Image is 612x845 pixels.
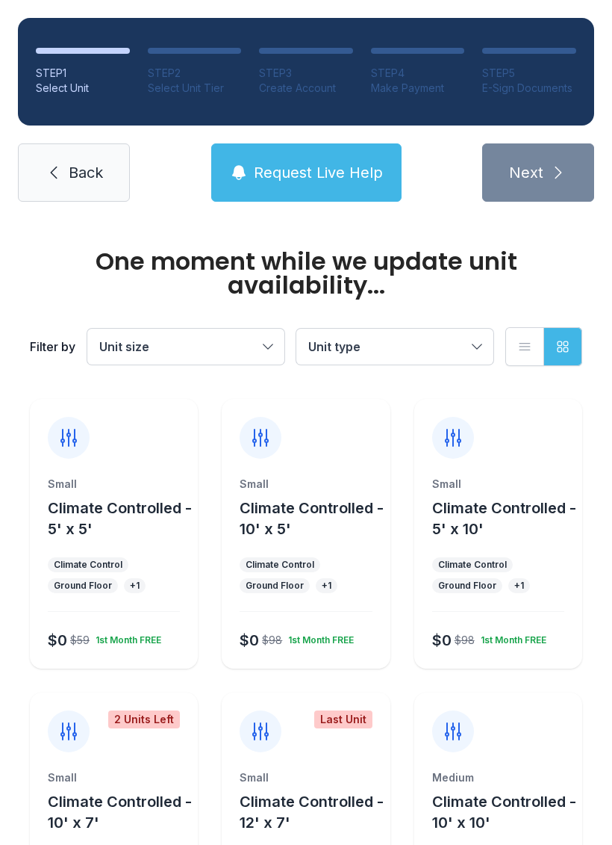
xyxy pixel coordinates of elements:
div: Small [48,477,180,492]
div: STEP 2 [148,66,242,81]
div: 1st Month FREE [475,628,546,646]
span: Climate Controlled - 10' x 7' [48,793,192,832]
span: Climate Controlled - 5' x 5' [48,499,192,538]
div: STEP 5 [482,66,576,81]
button: Climate Controlled - 10' x 7' [48,791,192,833]
div: Select Unit Tier [148,81,242,96]
div: Ground Floor [246,580,304,592]
div: Climate Control [438,559,507,571]
div: 2 Units Left [108,711,180,728]
div: 1st Month FREE [90,628,161,646]
span: Unit type [308,339,360,354]
div: E-Sign Documents [482,81,576,96]
div: Make Payment [371,81,465,96]
div: $59 [70,633,90,648]
div: Climate Control [246,559,314,571]
div: STEP 3 [259,66,353,81]
div: Climate Control [54,559,122,571]
div: Small [432,477,564,492]
span: Climate Controlled - 10' x 10' [432,793,576,832]
div: Small [240,477,372,492]
div: One moment while we update unit availability... [30,250,582,297]
div: STEP 1 [36,66,130,81]
button: Climate Controlled - 5' x 5' [48,498,192,539]
div: STEP 4 [371,66,465,81]
div: $0 [240,630,259,651]
div: $0 [48,630,67,651]
button: Climate Controlled - 10' x 10' [432,791,576,833]
span: Climate Controlled - 12' x 7' [240,793,384,832]
div: Filter by [30,338,75,356]
div: Medium [432,770,564,785]
button: Unit size [87,329,284,365]
span: Request Live Help [254,162,383,183]
div: $0 [432,630,452,651]
div: + 1 [130,580,140,592]
div: Small [48,770,180,785]
div: Small [240,770,372,785]
div: Last Unit [314,711,372,728]
div: $98 [455,633,475,648]
button: Climate Controlled - 12' x 7' [240,791,384,833]
button: Unit type [296,329,493,365]
div: + 1 [322,580,331,592]
div: Select Unit [36,81,130,96]
div: Create Account [259,81,353,96]
div: $98 [262,633,282,648]
div: Ground Floor [54,580,112,592]
span: Unit size [99,339,149,354]
button: Climate Controlled - 5' x 10' [432,498,576,539]
span: Climate Controlled - 10' x 5' [240,499,384,538]
div: 1st Month FREE [282,628,354,646]
span: Next [509,162,543,183]
button: Climate Controlled - 10' x 5' [240,498,384,539]
div: + 1 [514,580,524,592]
div: Ground Floor [438,580,496,592]
span: Climate Controlled - 5' x 10' [432,499,576,538]
span: Back [69,162,103,183]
